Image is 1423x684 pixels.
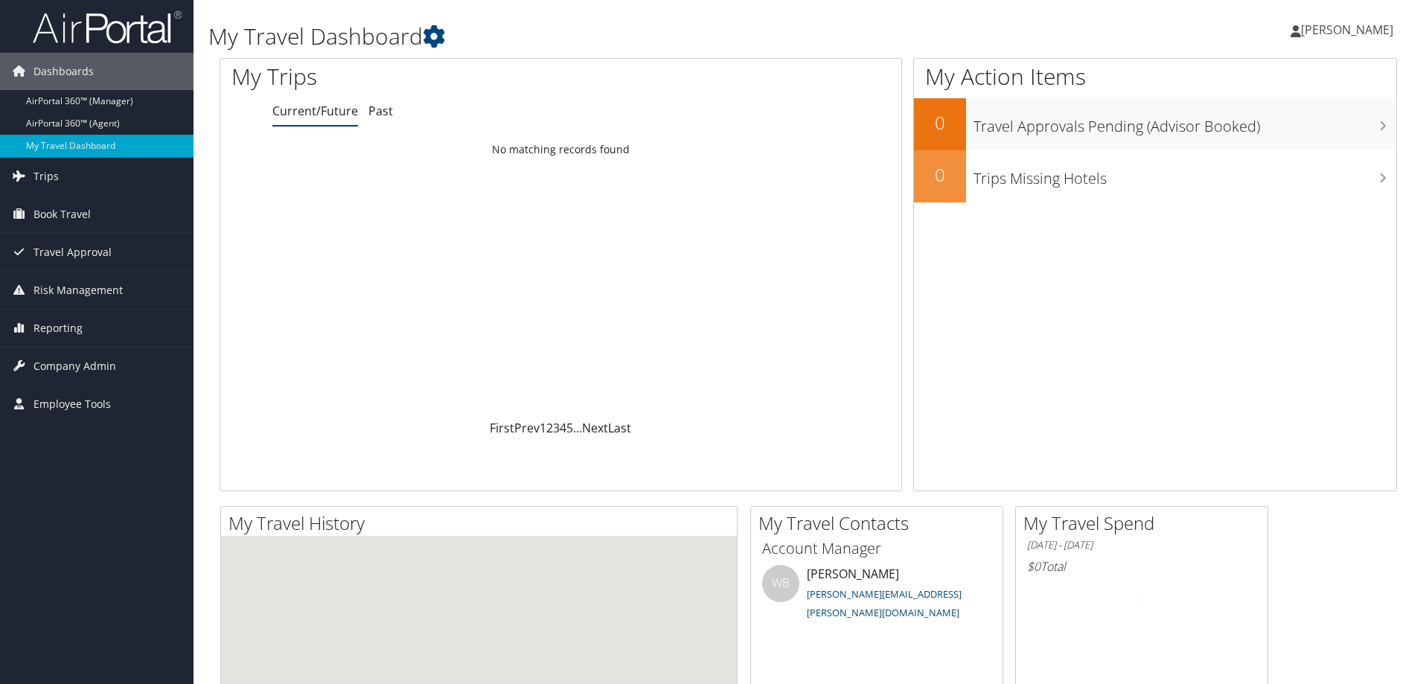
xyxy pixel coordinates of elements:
h1: My Action Items [914,61,1396,92]
h6: Total [1027,558,1256,575]
a: 3 [553,420,560,436]
a: Prev [514,420,540,436]
img: airportal-logo.png [33,10,182,45]
a: 5 [566,420,573,436]
a: First [490,420,514,436]
span: Reporting [33,310,83,347]
span: [PERSON_NAME] [1301,22,1393,38]
a: Last [608,420,631,436]
span: … [573,420,582,436]
h2: 0 [914,110,966,135]
h2: 0 [914,162,966,188]
span: Trips [33,158,59,195]
span: Risk Management [33,272,123,309]
span: Employee Tools [33,386,111,423]
h3: Travel Approvals Pending (Advisor Booked) [973,109,1396,137]
h2: My Travel Spend [1023,511,1267,536]
h6: [DATE] - [DATE] [1027,538,1256,552]
h1: My Trips [231,61,607,92]
td: No matching records found [220,136,901,163]
a: [PERSON_NAME] [1291,7,1408,52]
a: Past [368,103,393,119]
a: 2 [546,420,553,436]
a: Current/Future [272,103,358,119]
a: [PERSON_NAME][EMAIL_ADDRESS][PERSON_NAME][DOMAIN_NAME] [807,587,962,620]
a: 1 [540,420,546,436]
span: $0 [1027,558,1040,575]
span: Book Travel [33,196,91,233]
h2: My Travel History [228,511,737,536]
span: Travel Approval [33,234,112,271]
a: 4 [560,420,566,436]
a: Next [582,420,608,436]
h1: My Travel Dashboard [208,21,1008,52]
li: [PERSON_NAME] [755,565,999,626]
a: 0Trips Missing Hotels [914,150,1396,202]
h2: My Travel Contacts [758,511,1003,536]
h3: Trips Missing Hotels [973,161,1396,189]
span: Company Admin [33,348,116,385]
h3: Account Manager [762,538,991,559]
span: Dashboards [33,53,94,90]
a: 0Travel Approvals Pending (Advisor Booked) [914,98,1396,150]
div: WB [762,565,799,602]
